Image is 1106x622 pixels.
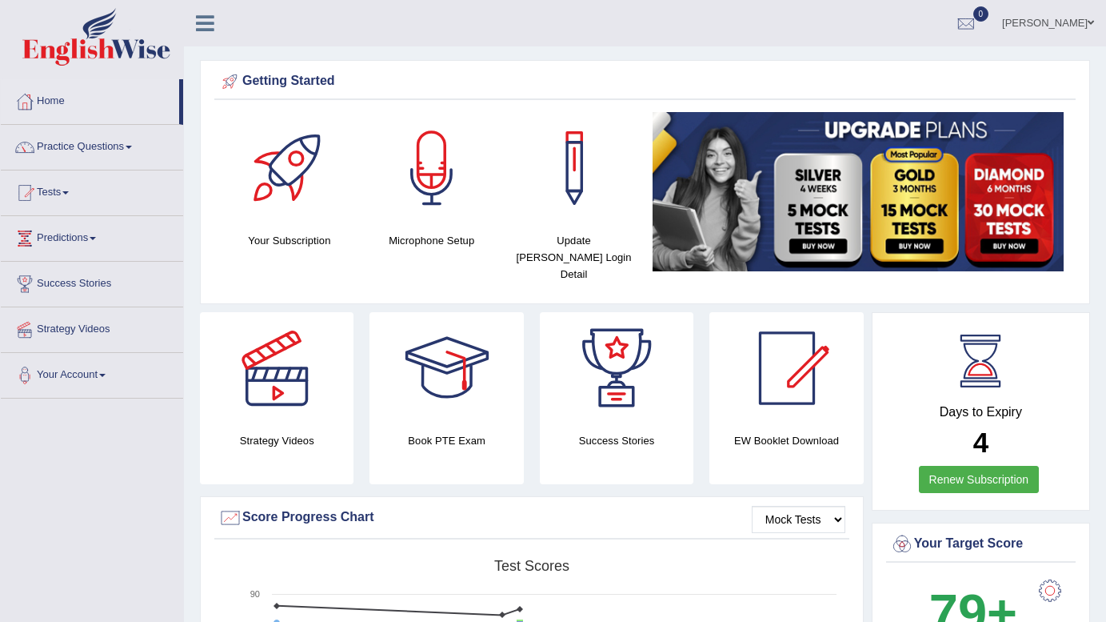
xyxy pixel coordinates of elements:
[973,427,988,458] b: 4
[369,232,495,249] h4: Microphone Setup
[973,6,989,22] span: 0
[540,432,693,449] h4: Success Stories
[369,432,523,449] h4: Book PTE Exam
[218,70,1072,94] div: Getting Started
[890,532,1072,556] div: Your Target Score
[1,353,183,393] a: Your Account
[1,171,183,211] a: Tests
[511,232,637,283] h4: Update [PERSON_NAME] Login Detail
[653,112,1064,271] img: small5.jpg
[1,79,179,119] a: Home
[1,262,183,302] a: Success Stories
[919,466,1040,493] a: Renew Subscription
[200,432,353,449] h4: Strategy Videos
[494,558,569,574] tspan: Test scores
[1,125,183,165] a: Practice Questions
[709,432,863,449] h4: EW Booklet Download
[250,589,260,599] text: 90
[226,232,353,249] h4: Your Subscription
[890,405,1072,419] h4: Days to Expiry
[1,307,183,347] a: Strategy Videos
[218,506,845,530] div: Score Progress Chart
[1,216,183,256] a: Predictions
